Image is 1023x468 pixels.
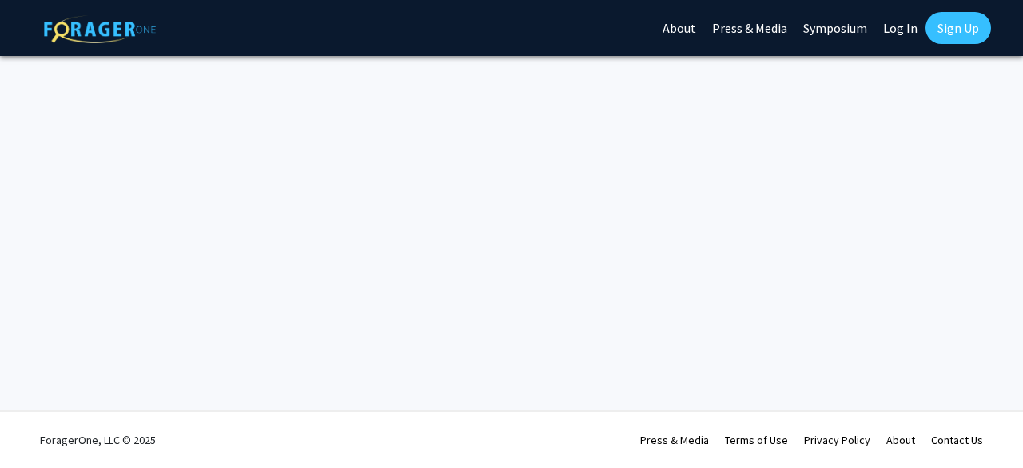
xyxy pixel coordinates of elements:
a: Sign Up [925,12,991,44]
a: Press & Media [640,433,709,447]
a: Privacy Policy [804,433,870,447]
a: Terms of Use [725,433,788,447]
a: Contact Us [931,433,983,447]
a: About [886,433,915,447]
div: ForagerOne, LLC © 2025 [40,412,156,468]
img: ForagerOne Logo [44,15,156,43]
